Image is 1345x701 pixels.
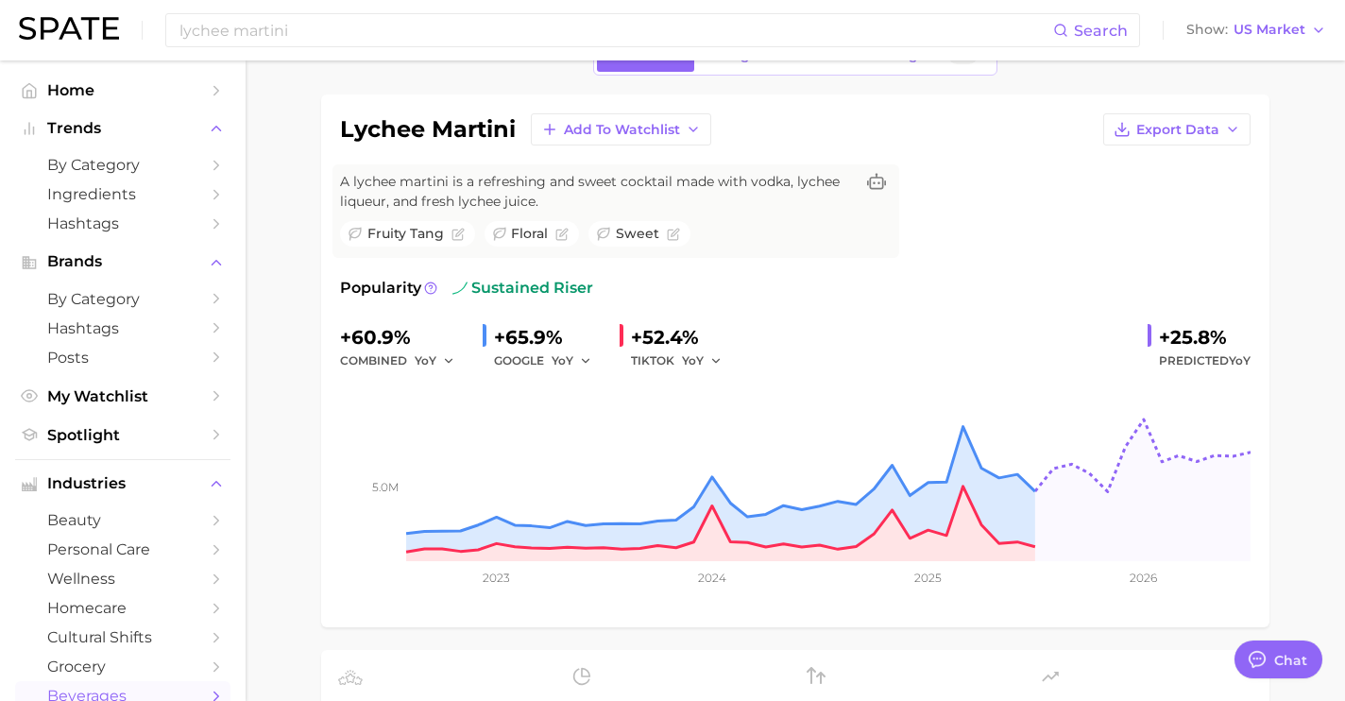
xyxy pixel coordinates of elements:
span: Hashtags [47,319,198,337]
button: Trends [15,114,230,143]
div: +60.9% [340,322,468,352]
span: personal care [47,540,198,558]
img: SPATE [19,17,119,40]
button: Flag as miscategorized or irrelevant [451,228,465,241]
h1: lychee martini [340,118,516,141]
span: YoY [552,352,573,368]
span: Brands [47,253,198,270]
button: Flag as miscategorized or irrelevant [667,228,680,241]
input: Search here for a brand, industry, or ingredient [178,14,1053,46]
a: Ingredients [15,180,230,209]
span: My Watchlist [47,387,198,405]
span: Ingredients [47,185,198,203]
span: YoY [415,352,436,368]
span: by Category [47,290,198,308]
span: Trends [47,120,198,137]
a: by Category [15,284,230,314]
tspan: 2025 [914,571,942,585]
span: Show [1186,25,1228,35]
div: TIKTOK [631,350,735,372]
button: YoY [415,350,455,372]
span: Industries [47,475,198,492]
img: sustained riser [452,281,468,296]
a: by Category [15,150,230,180]
span: fruity tang [367,224,444,244]
span: US Market [1234,25,1305,35]
span: Search [1074,22,1128,40]
div: +65.9% [494,322,604,352]
span: homecare [47,599,198,617]
a: beauty [15,505,230,535]
a: Home [15,76,230,105]
span: YoY [1229,353,1251,368]
span: floral [511,224,548,244]
span: beauty [47,511,198,529]
a: My Watchlist [15,382,230,411]
a: cultural shifts [15,623,230,652]
a: Spotlight [15,420,230,450]
button: YoY [682,350,723,372]
button: Industries [15,470,230,498]
a: grocery [15,652,230,681]
a: Hashtags [15,209,230,238]
span: Spotlight [47,426,198,444]
div: GOOGLE [494,350,604,372]
tspan: 2024 [698,571,726,585]
span: wellness [47,570,198,588]
span: grocery [47,658,198,675]
a: wellness [15,564,230,593]
span: sweet [616,224,659,244]
button: Add to Watchlist [531,113,711,145]
span: Home [47,81,198,99]
button: Flag as miscategorized or irrelevant [555,228,569,241]
div: combined [340,350,468,372]
span: Popularity [340,277,421,299]
span: Hashtags [47,214,198,232]
span: Export Data [1136,122,1219,138]
button: ShowUS Market [1182,18,1331,43]
div: +25.8% [1159,322,1251,352]
a: personal care [15,535,230,564]
button: Brands [15,248,230,276]
span: cultural shifts [47,628,198,646]
span: A lychee martini is a refreshing and sweet cocktail made with vodka, lychee liqueur, and fresh ly... [340,172,854,212]
tspan: 2023 [483,571,510,585]
span: YoY [682,352,704,368]
span: Predicted [1159,350,1251,372]
a: Posts [15,343,230,372]
button: Export Data [1103,113,1251,145]
a: Hashtags [15,314,230,343]
span: Posts [47,349,198,367]
span: sustained riser [452,277,593,299]
span: Add to Watchlist [564,122,680,138]
span: by Category [47,156,198,174]
tspan: 2026 [1130,571,1157,585]
div: +52.4% [631,322,735,352]
a: homecare [15,593,230,623]
button: YoY [552,350,592,372]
